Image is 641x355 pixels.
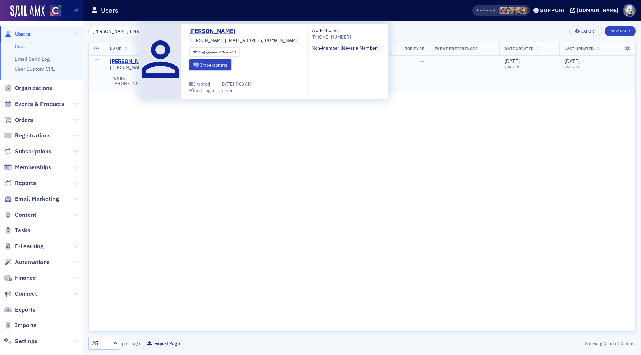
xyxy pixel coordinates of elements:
input: Search… [88,26,159,36]
div: Work Phone: [312,27,351,40]
span: Reports [15,179,36,187]
span: Alicia Gelinas [515,7,522,14]
a: View Homepage [45,5,61,17]
a: Reports [4,179,36,187]
div: work [113,76,152,81]
strong: 1 [602,340,607,346]
span: Content [15,211,36,219]
a: E-Learning [4,242,44,251]
a: Non-Member (Never a Member) [312,44,384,51]
strong: 1 [619,340,624,346]
a: Registrations [4,132,51,140]
div: Last Login [194,88,214,92]
span: Last Updated [565,46,594,51]
a: Settings [4,337,37,345]
a: Memberships [4,163,51,172]
span: Lindsay Moore [520,7,527,14]
div: 25 [92,339,108,347]
a: [PHONE_NUMBER] [312,33,351,40]
span: Subscriptions [15,147,52,156]
time: 7:00 AM [504,64,519,69]
span: Automations [15,258,50,266]
span: Event Preferences [435,46,478,51]
span: Viewing [476,8,495,13]
span: Users [15,30,30,38]
span: Name [110,46,122,51]
div: Showing out of items [458,340,636,346]
span: — [420,58,424,64]
span: E-Learning [15,242,44,251]
a: Events & Products [4,100,64,108]
a: Users [4,30,30,38]
a: Subscriptions [4,147,52,156]
time: 7:23 AM [565,64,579,69]
a: New User [605,26,636,36]
span: Imports [15,321,37,329]
span: Tasks [15,226,30,235]
button: Impersonate [189,59,232,70]
span: Tiffany Carson [509,7,517,14]
button: [DOMAIN_NAME] [570,8,621,13]
a: Email Marketing [4,195,59,203]
div: Support [540,7,566,14]
span: Engagement Score : [198,49,234,54]
a: Content [4,211,36,219]
span: Orders [15,116,33,124]
span: Job Type [405,46,424,51]
span: Connect [15,290,37,298]
a: Orders [4,116,33,124]
span: Cheryl Moss [499,7,507,14]
label: per page [122,340,140,346]
a: User Custom CPE [14,66,55,72]
h1: Users [101,6,118,15]
span: Settings [15,337,37,345]
span: Events & Products [15,100,64,108]
a: Finance [4,274,36,282]
div: Engagement Score: 0 [189,47,240,57]
a: [PERSON_NAME] [110,58,151,65]
img: SailAMX [50,5,61,16]
div: Export [581,29,596,33]
span: Exports [15,306,36,314]
span: [DATE] [504,58,520,64]
span: [DATE] [565,58,580,64]
a: [PHONE_NUMBER] [113,81,152,86]
a: Email Send Log [14,56,50,62]
span: Date Created [504,46,533,51]
span: Registrations [15,132,51,140]
div: Also [476,8,483,13]
span: Stacy Svendsen [504,7,512,14]
button: Export [569,26,602,36]
span: Finance [15,274,36,282]
span: Organizations [15,84,52,92]
div: 0 [198,50,236,54]
img: SailAMX [10,5,45,17]
span: 7:00 AM [235,80,252,86]
a: Organizations [4,84,52,92]
div: Created [193,82,210,86]
a: Imports [4,321,37,329]
span: [PERSON_NAME][EMAIL_ADDRESS][DOMAIN_NAME] [189,37,300,43]
a: Automations [4,258,50,266]
a: Exports [4,306,36,314]
div: [DOMAIN_NAME] [577,7,618,14]
span: [PERSON_NAME][EMAIL_ADDRESS][DOMAIN_NAME] [110,64,221,70]
a: Tasks [4,226,30,235]
span: [DATE] [220,80,235,86]
span: Memberships [15,163,51,172]
div: Never [220,87,233,93]
span: Email Marketing [15,195,59,203]
a: Users [14,43,28,50]
button: Export Page [143,338,184,349]
a: Connect [4,290,37,298]
span: Profile [623,4,636,17]
a: [PERSON_NAME] [189,27,241,36]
